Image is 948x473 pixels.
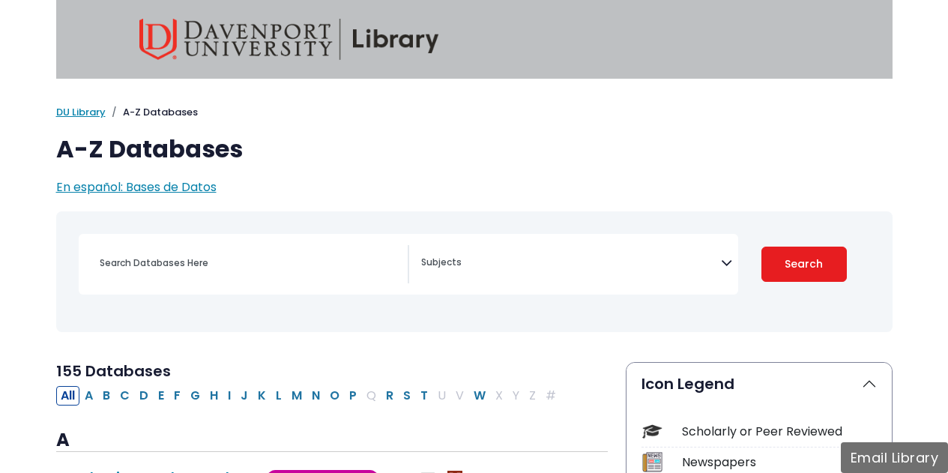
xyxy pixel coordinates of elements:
[271,386,286,406] button: Filter Results L
[642,421,662,442] img: Icon Scholarly or Peer Reviewed
[56,430,608,452] h3: A
[80,386,97,406] button: Filter Results A
[56,386,562,403] div: Alpha-list to filter by first letter of database name
[399,386,415,406] button: Filter Results S
[154,386,169,406] button: Filter Results E
[115,386,134,406] button: Filter Results C
[345,386,361,406] button: Filter Results P
[253,386,271,406] button: Filter Results K
[325,386,344,406] button: Filter Results O
[642,452,662,472] img: Icon Newspapers
[381,386,398,406] button: Filter Results R
[761,247,847,282] button: Submit for Search Results
[307,386,324,406] button: Filter Results N
[56,361,171,382] span: 155 Databases
[469,386,490,406] button: Filter Results W
[56,135,893,163] h1: A-Z Databases
[236,386,253,406] button: Filter Results J
[139,19,439,60] img: Davenport University Library
[56,178,217,196] a: En español: Bases de Datos
[627,363,892,405] button: Icon Legend
[135,386,153,406] button: Filter Results D
[106,105,198,120] li: A-Z Databases
[682,423,877,441] div: Scholarly or Peer Reviewed
[91,252,408,274] input: Search database by title or keyword
[416,386,432,406] button: Filter Results T
[287,386,307,406] button: Filter Results M
[223,386,235,406] button: Filter Results I
[205,386,223,406] button: Filter Results H
[186,386,205,406] button: Filter Results G
[56,105,893,120] nav: breadcrumb
[421,258,721,270] textarea: Search
[56,105,106,119] a: DU Library
[169,386,185,406] button: Filter Results F
[56,386,79,406] button: All
[682,454,877,472] div: Newspapers
[56,211,893,332] nav: Search filters
[98,386,115,406] button: Filter Results B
